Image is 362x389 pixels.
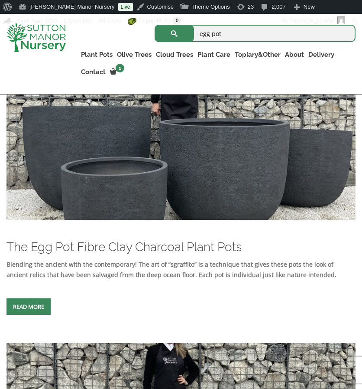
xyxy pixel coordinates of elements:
a: Topiary&Other [233,49,283,61]
a: WPCode [96,14,125,28]
a: Hi, [278,14,349,28]
input: Search... [155,25,356,42]
a: 1 [108,66,127,78]
span: Rank Math SEO [16,18,57,24]
strong: Blending the ancient with the contemporary! The art of “sgraffito” is a technique that gives thes... [6,260,336,279]
a: Live [118,3,133,11]
a: Plant Care [195,49,233,61]
span: 0 [173,17,181,25]
span: 1 [116,64,124,72]
a: Delivery [306,49,336,61]
a: Popup Maker [125,14,184,28]
span: [PERSON_NAME] [288,17,335,24]
a: About [283,49,306,61]
a: LayerSlider [61,14,96,28]
img: logo [6,23,66,52]
a: Plant Pots [79,49,115,61]
a: Cloud Trees [154,49,195,61]
a: The Egg Pot Fibre Clay Charcoal Plant Pots [6,240,242,254]
a: The Egg Pot Fibre Clay Charcoal Plant Pots [6,130,356,138]
a: Contact [79,66,108,78]
img: The Egg Pot Fibre Clay Charcoal Plant Pots - 8194B7A3 2818 4562 B9DD 4EBD5DC21C71 1 105 c 1 [6,50,356,220]
a: Olive Trees [115,49,154,61]
a: Read more [6,298,51,315]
